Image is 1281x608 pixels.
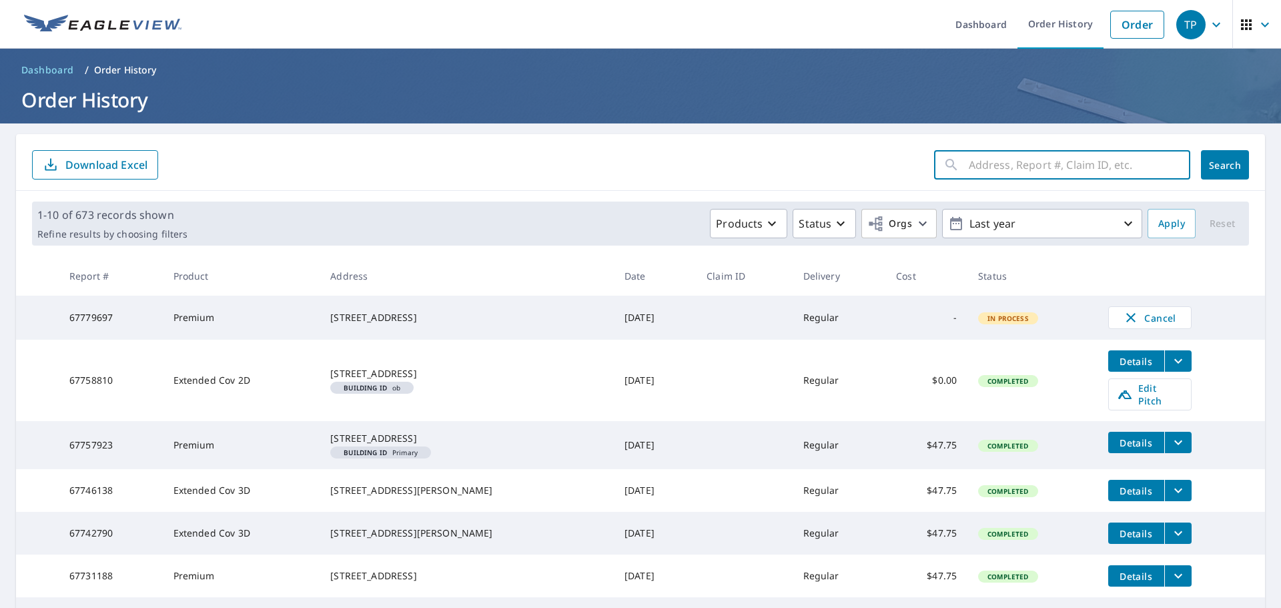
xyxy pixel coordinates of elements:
td: $47.75 [885,512,967,555]
p: Products [716,216,763,232]
nav: breadcrumb [16,59,1265,81]
p: Order History [94,63,157,77]
input: Address, Report #, Claim ID, etc. [969,146,1190,184]
button: Search [1201,150,1249,180]
a: Dashboard [16,59,79,81]
span: Details [1116,570,1156,583]
p: Download Excel [65,158,147,172]
td: $47.75 [885,469,967,512]
div: [STREET_ADDRESS] [330,432,603,445]
td: 67757923 [59,421,163,469]
span: Details [1116,436,1156,449]
li: / [85,62,89,78]
span: In Process [979,314,1037,323]
span: Completed [979,376,1036,386]
th: Cost [885,256,967,296]
span: Search [1212,159,1238,172]
span: Details [1116,485,1156,497]
em: Building ID [344,384,387,391]
td: $47.75 [885,421,967,469]
td: 67746138 [59,469,163,512]
span: Details [1116,527,1156,540]
button: Products [710,209,787,238]
td: Regular [793,512,886,555]
span: Completed [979,441,1036,450]
span: Details [1116,355,1156,368]
button: detailsBtn-67758810 [1108,350,1164,372]
td: - [885,296,967,340]
td: Premium [163,555,320,597]
button: detailsBtn-67731188 [1108,565,1164,587]
td: [DATE] [614,469,696,512]
div: [STREET_ADDRESS][PERSON_NAME] [330,484,603,497]
button: filesDropdownBtn-67746138 [1164,480,1192,501]
span: ob [336,384,408,391]
button: Orgs [861,209,937,238]
button: filesDropdownBtn-67731188 [1164,565,1192,587]
button: detailsBtn-67746138 [1108,480,1164,501]
span: Apply [1158,216,1185,232]
span: Completed [979,487,1036,496]
div: [STREET_ADDRESS][PERSON_NAME] [330,527,603,540]
span: Completed [979,529,1036,539]
span: Orgs [867,216,912,232]
span: Edit Pitch [1117,382,1183,407]
td: Regular [793,469,886,512]
p: Status [799,216,831,232]
p: Refine results by choosing filters [37,228,187,240]
div: [STREET_ADDRESS] [330,569,603,583]
td: Extended Cov 2D [163,340,320,421]
button: filesDropdownBtn-67758810 [1164,350,1192,372]
td: 67758810 [59,340,163,421]
th: Report # [59,256,163,296]
th: Address [320,256,614,296]
th: Date [614,256,696,296]
td: Regular [793,421,886,469]
img: EV Logo [24,15,181,35]
a: Edit Pitch [1108,378,1192,410]
button: Download Excel [32,150,158,180]
td: Extended Cov 3D [163,512,320,555]
td: Regular [793,296,886,340]
div: TP [1176,10,1206,39]
th: Claim ID [696,256,792,296]
td: $0.00 [885,340,967,421]
div: [STREET_ADDRESS] [330,367,603,380]
button: Status [793,209,856,238]
th: Status [967,256,1097,296]
button: Cancel [1108,306,1192,329]
p: Last year [964,212,1120,236]
td: [DATE] [614,555,696,597]
em: Building ID [344,449,387,456]
td: Premium [163,296,320,340]
td: [DATE] [614,340,696,421]
h1: Order History [16,86,1265,113]
td: [DATE] [614,512,696,555]
button: filesDropdownBtn-67757923 [1164,432,1192,453]
button: Last year [942,209,1142,238]
td: Regular [793,340,886,421]
div: [STREET_ADDRESS] [330,311,603,324]
span: Dashboard [21,63,74,77]
button: detailsBtn-67757923 [1108,432,1164,453]
td: Premium [163,421,320,469]
span: Completed [979,572,1036,581]
td: Regular [793,555,886,597]
button: detailsBtn-67742790 [1108,523,1164,544]
span: Primary [336,449,426,456]
a: Order [1110,11,1164,39]
p: 1-10 of 673 records shown [37,207,187,223]
th: Delivery [793,256,886,296]
button: Apply [1148,209,1196,238]
button: filesDropdownBtn-67742790 [1164,523,1192,544]
span: Cancel [1122,310,1178,326]
td: $47.75 [885,555,967,597]
th: Product [163,256,320,296]
td: Extended Cov 3D [163,469,320,512]
td: [DATE] [614,421,696,469]
td: [DATE] [614,296,696,340]
td: 67731188 [59,555,163,597]
td: 67742790 [59,512,163,555]
td: 67779697 [59,296,163,340]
